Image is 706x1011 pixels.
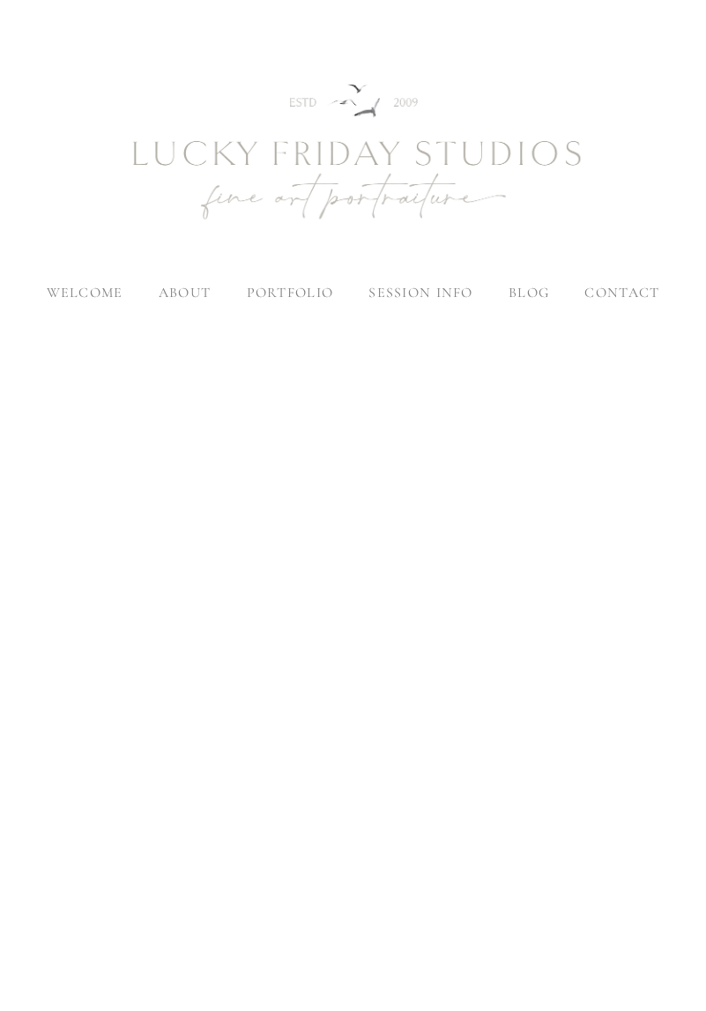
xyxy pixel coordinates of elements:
label: session info [368,284,472,301]
img: Newborn Photography Denver | Lucky Friday Studios [36,21,671,286]
a: blog [509,284,549,301]
a: welcome [47,284,123,301]
a: contact [584,284,659,301]
label: portfolio [247,284,334,301]
label: about [159,284,211,301]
